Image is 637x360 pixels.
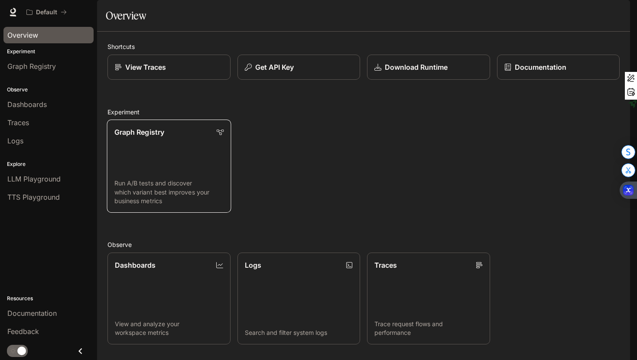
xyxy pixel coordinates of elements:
[255,62,294,72] p: Get API Key
[36,9,57,16] p: Default
[245,260,261,270] p: Logs
[385,62,448,72] p: Download Runtime
[115,320,223,337] p: View and analyze your workspace metrics
[114,127,164,137] p: Graph Registry
[107,253,231,345] a: DashboardsView and analyze your workspace metrics
[237,253,361,345] a: LogsSearch and filter system logs
[107,42,620,51] h2: Shortcuts
[374,260,397,270] p: Traces
[237,55,361,80] button: Get API Key
[107,107,620,117] h2: Experiment
[114,179,224,205] p: Run A/B tests and discover which variant best improves your business metrics
[107,55,231,80] a: View Traces
[374,320,483,337] p: Trace request flows and performance
[367,55,490,80] a: Download Runtime
[115,260,156,270] p: Dashboards
[245,328,353,337] p: Search and filter system logs
[367,253,490,345] a: TracesTrace request flows and performance
[497,55,620,80] a: Documentation
[106,7,146,24] h1: Overview
[107,240,620,249] h2: Observe
[23,3,71,21] button: All workspaces
[515,62,566,72] p: Documentation
[125,62,166,72] p: View Traces
[107,120,231,213] a: Graph RegistryRun A/B tests and discover which variant best improves your business metrics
